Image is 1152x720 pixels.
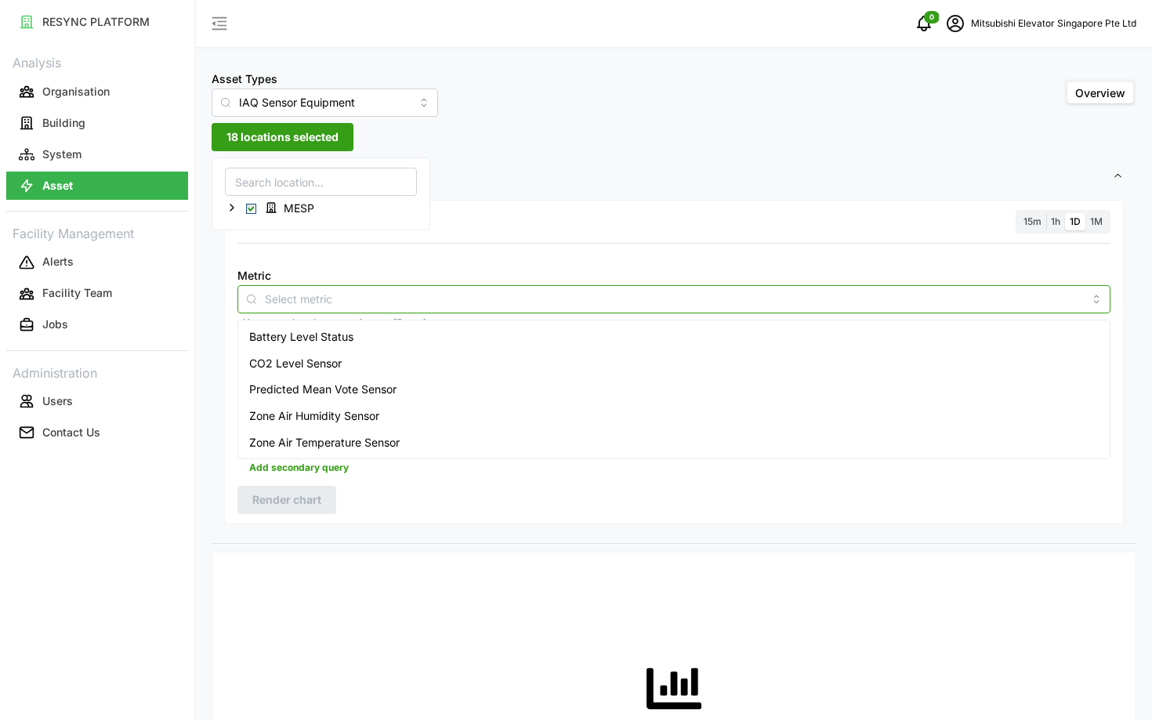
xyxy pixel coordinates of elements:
label: Metric [237,267,271,284]
a: Alerts [6,247,188,278]
a: Jobs [6,309,188,341]
p: Mitsubishi Elevator Singapore Pte Ltd [971,16,1136,31]
p: Facility Team [42,285,112,301]
span: Settings [224,157,1112,196]
button: Facility Team [6,280,188,308]
span: 1D [1070,215,1081,227]
button: schedule [940,8,971,39]
a: RESYNC PLATFORM [6,6,188,38]
button: System [6,140,188,168]
span: 0 [929,12,934,23]
button: Contact Us [6,418,188,447]
a: System [6,139,188,170]
button: Jobs [6,311,188,339]
span: 18 locations selected [226,124,339,150]
p: Administration [6,360,188,383]
input: Select metric [265,290,1083,307]
button: Settings [212,157,1136,196]
span: Add secondary query [249,457,349,479]
p: Facility Management [6,221,188,244]
p: *You can only select a maximum of 5 metrics [237,317,1110,330]
button: Render chart [237,486,336,514]
a: Building [6,107,188,139]
p: Asset [42,178,73,194]
a: Organisation [6,76,188,107]
p: Alerts [42,254,74,270]
a: Facility Team [6,278,188,309]
span: 1h [1051,215,1060,227]
span: CO2 Level Sensor [249,355,342,372]
button: Users [6,387,188,415]
button: RESYNC PLATFORM [6,8,188,36]
input: Search location... [225,168,417,196]
span: 15m [1023,215,1042,227]
span: 1M [1090,215,1103,227]
p: Organisation [42,84,110,99]
label: Asset Types [212,71,277,88]
p: System [42,147,82,162]
p: Users [42,393,73,409]
button: Organisation [6,78,188,106]
p: Building [42,115,85,131]
button: notifications [908,8,940,39]
span: Zone Air Temperature Sensor [249,434,400,451]
span: Zone Air Humidity Sensor [249,407,379,425]
div: 18 locations selected [212,157,430,230]
a: Asset [6,170,188,201]
p: Jobs [42,317,68,332]
a: Users [6,385,188,417]
span: Overview [1075,86,1125,99]
a: Contact Us [6,417,188,448]
p: RESYNC PLATFORM [42,14,150,30]
span: Render chart [252,487,321,513]
button: Asset [6,172,188,200]
button: 18 locations selected [212,123,353,151]
button: Add secondary query [237,456,360,479]
p: Contact Us [42,425,100,440]
p: Analysis [6,50,188,73]
span: Select MESP [246,204,256,214]
button: Alerts [6,248,188,277]
span: Battery Level Status [249,328,353,346]
span: Predicted Mean Vote Sensor [249,381,397,398]
div: Settings [212,196,1136,544]
span: MESP [284,201,314,216]
span: MESP [259,198,325,217]
button: Building [6,109,188,137]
